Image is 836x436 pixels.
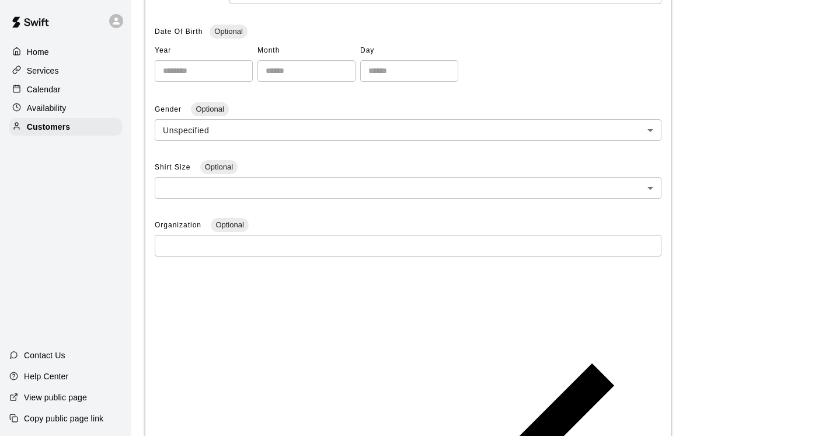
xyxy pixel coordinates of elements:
[27,84,61,95] p: Calendar
[360,41,458,60] span: Day
[155,119,661,141] div: Unspecified
[9,62,122,79] a: Services
[24,392,87,403] p: View public page
[155,41,253,60] span: Year
[200,162,238,171] span: Optional
[9,81,122,98] a: Calendar
[27,121,70,133] p: Customers
[155,27,203,36] span: Date Of Birth
[155,163,193,171] span: Shirt Size
[155,105,184,113] span: Gender
[27,46,49,58] p: Home
[257,41,356,60] span: Month
[24,413,103,424] p: Copy public page link
[27,65,59,77] p: Services
[211,220,248,229] span: Optional
[155,221,204,229] span: Organization
[191,105,228,113] span: Optional
[24,371,68,382] p: Help Center
[9,99,122,117] a: Availability
[9,118,122,136] a: Customers
[27,102,67,114] p: Availability
[9,43,122,61] a: Home
[24,350,65,361] p: Contact Us
[210,27,247,36] span: Optional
